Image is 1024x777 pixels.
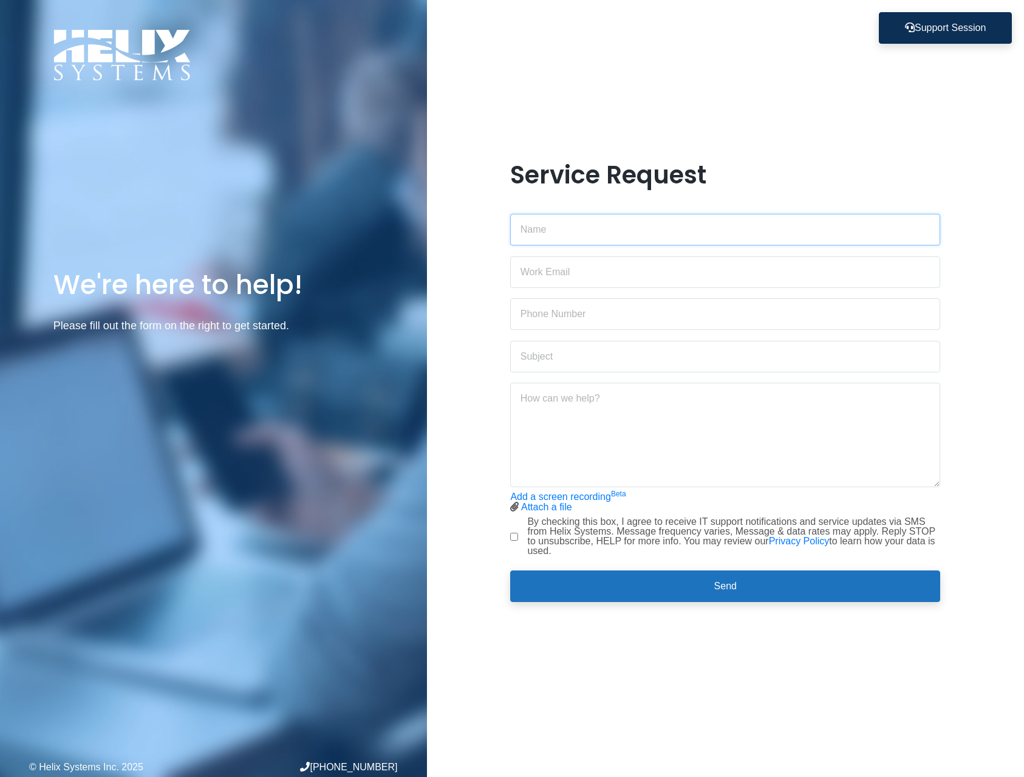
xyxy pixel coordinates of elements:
input: Subject [510,341,940,372]
p: Please fill out the form on the right to get started. [53,317,374,335]
a: Attach a file [521,502,572,512]
button: Support Session [879,12,1012,44]
img: Logo [53,29,191,81]
input: Phone Number [510,298,940,330]
input: Name [510,214,940,245]
sup: Beta [611,490,626,498]
div: [PHONE_NUMBER] [213,762,397,772]
input: Work Email [510,256,940,288]
button: Send [510,570,940,602]
div: © Helix Systems Inc. 2025 [29,762,213,772]
label: By checking this box, I agree to receive IT support notifications and service updates via SMS fro... [527,517,940,556]
a: Add a screen recordingBeta [510,491,626,502]
a: Privacy Policy [769,536,830,546]
h1: Service Request [510,160,940,190]
h1: We're here to help! [53,267,374,302]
